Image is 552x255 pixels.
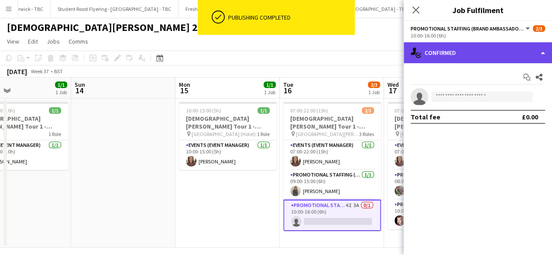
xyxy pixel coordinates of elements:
div: Publishing completed [228,14,351,21]
span: Week 37 [29,68,51,75]
span: Edit [28,37,38,45]
span: 07:00-22:00 (15h) [290,107,328,114]
app-job-card: 07:00-22:00 (15h)3/3[DEMOGRAPHIC_DATA][PERSON_NAME] Tour 1 - 00848 - [PERSON_NAME][GEOGRAPHIC_DAT... [387,102,485,229]
app-card-role: Promotional Staffing (Brand Ambassadors)1/110:00-18:00 (8h)[PERSON_NAME] [387,200,485,229]
a: Edit [24,36,41,47]
span: [GEOGRAPHIC_DATA] (Hotel) [192,131,256,137]
span: 1 Role [48,131,61,137]
app-card-role: Promotional Staffing (Brand Ambassadors)1/108:00-17:00 (9h)[PERSON_NAME] [387,170,485,200]
app-card-role: Promotional Staffing (Brand Ambassadors)4I3A0/110:00-16:00 (6h) [283,200,381,231]
h3: Job Fulfilment [404,4,552,16]
span: View [7,37,19,45]
span: Comms [69,37,88,45]
button: Student Roost Flyering - [GEOGRAPHIC_DATA] - TBC [51,0,178,17]
span: 2/3 [362,107,374,114]
div: 1 Job [368,89,380,95]
app-job-card: 07:00-22:00 (15h)2/3[DEMOGRAPHIC_DATA][PERSON_NAME] Tour 1 - 00848 - [GEOGRAPHIC_DATA][PERSON_NAM... [283,102,381,231]
div: Total fee [411,112,440,121]
span: 16 [282,85,293,95]
h3: [DEMOGRAPHIC_DATA][PERSON_NAME] Tour 1 - 00848 - [GEOGRAPHIC_DATA][PERSON_NAME] [283,115,381,130]
span: [PERSON_NAME][GEOGRAPHIC_DATA] [400,131,463,137]
span: 2/3 [533,25,545,32]
app-card-role: Events (Event Manager)1/107:00-22:00 (15h)[PERSON_NAME] [283,140,381,170]
span: Sun [75,81,85,88]
app-card-role: Events (Event Manager)1/107:00-22:00 (15h)[PERSON_NAME] [387,140,485,170]
app-card-role: Promotional Staffing (Brand Ambassadors)1/109:00-15:00 (6h)[PERSON_NAME] [283,170,381,200]
span: 1/1 [264,82,276,88]
a: View [3,36,23,47]
h1: [DEMOGRAPHIC_DATA][PERSON_NAME] 2025 Tour 1 - 00848 [7,21,282,34]
a: Comms [65,36,92,47]
div: [DATE] [7,67,27,76]
button: Promotional Staffing (Brand Ambassadors) [411,25,531,32]
app-card-role: Events (Event Manager)1/110:00-15:00 (5h)[PERSON_NAME] [179,140,277,170]
div: BST [54,68,63,75]
span: 2/3 [368,82,380,88]
span: 1/1 [55,82,67,88]
div: £0.00 [522,112,538,121]
button: Fresh Student Living - [GEOGRAPHIC_DATA] - 00863 [178,0,306,17]
div: 10:00-16:00 (6h) [411,32,545,39]
div: 1 Job [264,89,275,95]
span: Tue [283,81,293,88]
h3: [DEMOGRAPHIC_DATA][PERSON_NAME] Tour 1 - 00848 - [PERSON_NAME][GEOGRAPHIC_DATA] [387,115,485,130]
span: Wed [387,81,399,88]
button: Student Roost - [GEOGRAPHIC_DATA] - TBC [306,0,415,17]
h3: [DEMOGRAPHIC_DATA][PERSON_NAME] Tour 1 - 00848 - Travel Day [179,115,277,130]
span: 3 Roles [359,131,374,137]
span: 17 [386,85,399,95]
span: Promotional Staffing (Brand Ambassadors) [411,25,524,32]
span: Mon [179,81,190,88]
span: 1/1 [257,107,270,114]
span: [GEOGRAPHIC_DATA][PERSON_NAME] [296,131,359,137]
span: 1/1 [49,107,61,114]
span: 15 [178,85,190,95]
a: Jobs [43,36,63,47]
div: 1 Job [55,89,67,95]
span: Jobs [47,37,60,45]
span: 1 Role [257,131,270,137]
span: 10:00-15:00 (5h) [186,107,221,114]
span: 14 [73,85,85,95]
div: Confirmed [404,42,552,63]
app-job-card: 10:00-15:00 (5h)1/1[DEMOGRAPHIC_DATA][PERSON_NAME] Tour 1 - 00848 - Travel Day [GEOGRAPHIC_DATA] ... [179,102,277,170]
span: 07:00-22:00 (15h) [394,107,432,114]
